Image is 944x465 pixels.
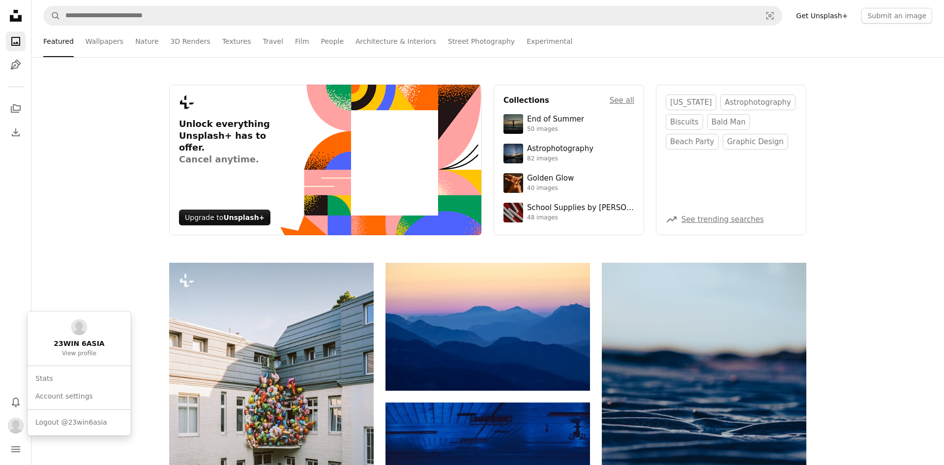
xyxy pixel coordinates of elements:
img: Avatar of user 23WIN 6ASIA [71,319,87,335]
img: Avatar of user 23WIN 6ASIA [8,418,24,434]
span: View profile [62,350,96,358]
a: Account settings [31,388,127,405]
a: Stats [31,370,127,388]
span: Logout @23win6asia [35,418,107,428]
button: Profile [6,416,26,435]
span: 23WIN 6ASIA [54,339,104,349]
div: Profile [28,311,131,435]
